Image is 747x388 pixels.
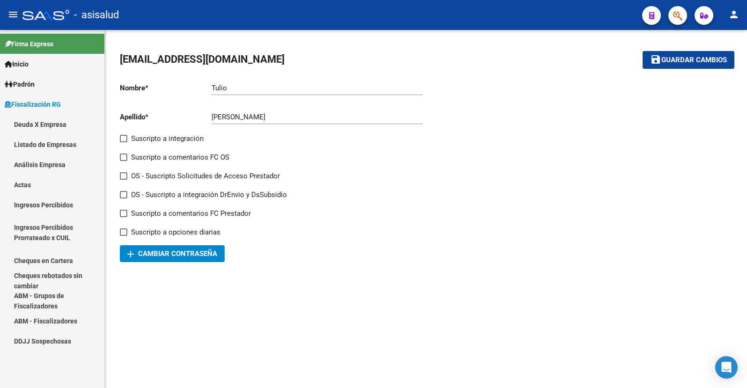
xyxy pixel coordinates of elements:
span: OS - Suscripto a integración DrEnvio y DsSubsidio [131,189,287,200]
span: Guardar cambios [661,56,727,65]
button: Cambiar Contraseña [120,245,225,262]
mat-icon: person [728,9,740,20]
div: Open Intercom Messenger [715,356,738,379]
p: Nombre [120,83,212,93]
button: Guardar cambios [643,51,734,68]
p: Apellido [120,112,212,122]
span: - asisalud [74,5,119,25]
mat-icon: menu [7,9,19,20]
span: Inicio [5,59,29,69]
span: OS - Suscripto Solicitudes de Acceso Prestador [131,170,280,182]
span: Suscripto a comentarios FC Prestador [131,208,251,219]
span: Suscripto a integración [131,133,204,144]
mat-icon: save [650,54,661,65]
span: Suscripto a opciones diarias [131,227,220,238]
span: [EMAIL_ADDRESS][DOMAIN_NAME] [120,53,285,65]
span: Fiscalización RG [5,99,61,110]
mat-icon: add [125,249,136,260]
span: Padrón [5,79,35,89]
span: Firma Express [5,39,53,49]
span: Cambiar Contraseña [127,249,217,258]
span: Suscripto a comentarios FC OS [131,152,229,163]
